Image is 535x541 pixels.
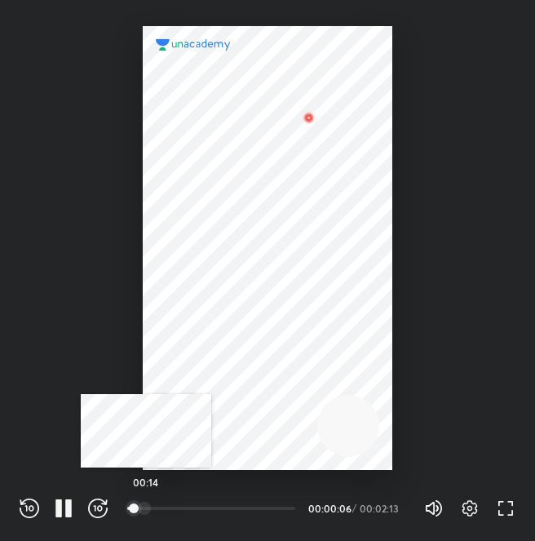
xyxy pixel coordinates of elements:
[156,39,231,51] img: logo.2a7e12a2.svg
[360,503,405,513] div: 00:02:13
[308,503,349,513] div: 00:00:06
[352,503,356,513] div: /
[133,477,158,487] h5: 00:14
[299,108,319,127] img: wMgqJGBwKWe8AAAAABJRU5ErkJggg==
